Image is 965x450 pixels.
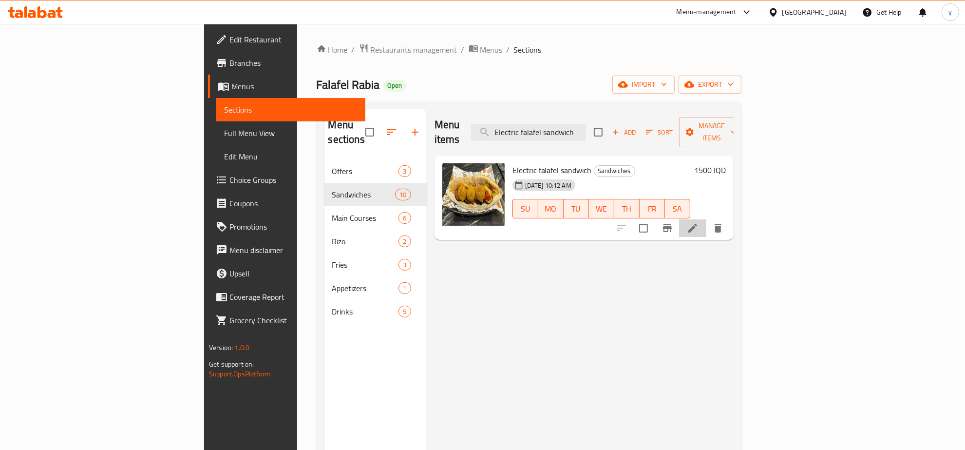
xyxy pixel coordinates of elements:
[208,262,365,285] a: Upsell
[435,117,460,147] h2: Menu items
[782,7,847,18] div: [GEOGRAPHIC_DATA]
[332,189,396,200] span: Sandwiches
[620,78,667,91] span: import
[359,43,457,56] a: Restaurants management
[614,199,640,218] button: TH
[514,44,542,56] span: Sections
[687,120,737,144] span: Manage items
[317,43,741,56] nav: breadcrumb
[608,125,640,140] span: Add item
[208,168,365,192] a: Choice Groups
[612,76,675,94] button: import
[399,214,410,223] span: 6
[216,145,365,168] a: Edit Menu
[208,75,365,98] a: Menus
[229,244,358,256] span: Menu disclaimer
[324,276,427,300] div: Appetizers1
[384,80,406,92] div: Open
[229,221,358,233] span: Promotions
[399,237,410,246] span: 2
[208,192,365,215] a: Coupons
[521,181,575,190] span: [DATE] 10:12 AM
[618,202,636,216] span: TH
[512,163,592,177] span: Electric falafel sandwich
[593,202,610,216] span: WE
[360,122,380,142] span: Select all sections
[209,341,233,354] span: Version:
[398,259,411,271] div: items
[399,260,410,270] span: 3
[568,202,585,216] span: TU
[395,189,411,200] div: items
[231,80,358,92] span: Menus
[332,235,399,247] span: Rizo
[208,28,365,51] a: Edit Restaurant
[229,291,358,303] span: Coverage Report
[229,197,358,209] span: Coupons
[469,43,503,56] a: Menus
[542,202,560,216] span: MO
[229,268,358,279] span: Upsell
[324,300,427,323] div: Drinks5
[706,216,730,240] button: delete
[588,122,608,142] span: Select section
[399,284,410,293] span: 1
[229,57,358,69] span: Branches
[332,212,399,224] span: Main Courses
[399,167,410,176] span: 3
[224,151,358,162] span: Edit Menu
[208,215,365,238] a: Promotions
[608,125,640,140] button: Add
[694,163,726,177] h6: 1500 IQD
[229,314,358,326] span: Grocery Checklist
[229,34,358,45] span: Edit Restaurant
[224,104,358,116] span: Sections
[234,341,249,354] span: 1.0.0
[480,44,503,56] span: Menus
[332,282,399,294] span: Appetizers
[208,238,365,262] a: Menu disclaimer
[640,125,679,140] span: Sort items
[208,51,365,75] a: Branches
[640,199,665,218] button: FR
[517,202,534,216] span: SU
[332,259,399,271] div: Fries
[643,202,661,216] span: FR
[324,206,427,230] div: Main Courses6
[229,174,358,186] span: Choice Groups
[398,212,411,224] div: items
[324,159,427,183] div: Offers3
[216,98,365,121] a: Sections
[948,7,952,18] span: y
[564,199,589,218] button: TU
[371,44,457,56] span: Restaurants management
[471,124,586,141] input: search
[633,218,654,238] span: Select to update
[324,183,427,206] div: Sandwiches10
[398,165,411,177] div: items
[679,117,744,147] button: Manage items
[216,121,365,145] a: Full Menu View
[209,358,254,371] span: Get support on:
[507,44,510,56] li: /
[398,306,411,317] div: items
[442,163,505,226] img: Electric falafel sandwich
[461,44,465,56] li: /
[324,230,427,253] div: Rizo2
[403,120,427,144] button: Add section
[398,235,411,247] div: items
[317,74,380,96] span: Falafel Rabia
[611,127,637,138] span: Add
[396,190,410,199] span: 10
[512,199,538,218] button: SU
[594,165,635,177] div: Sandwiches
[208,285,365,309] a: Coverage Report
[332,165,399,177] span: Offers
[398,282,411,294] div: items
[646,127,673,138] span: Sort
[209,368,271,380] a: Support.OpsPlatform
